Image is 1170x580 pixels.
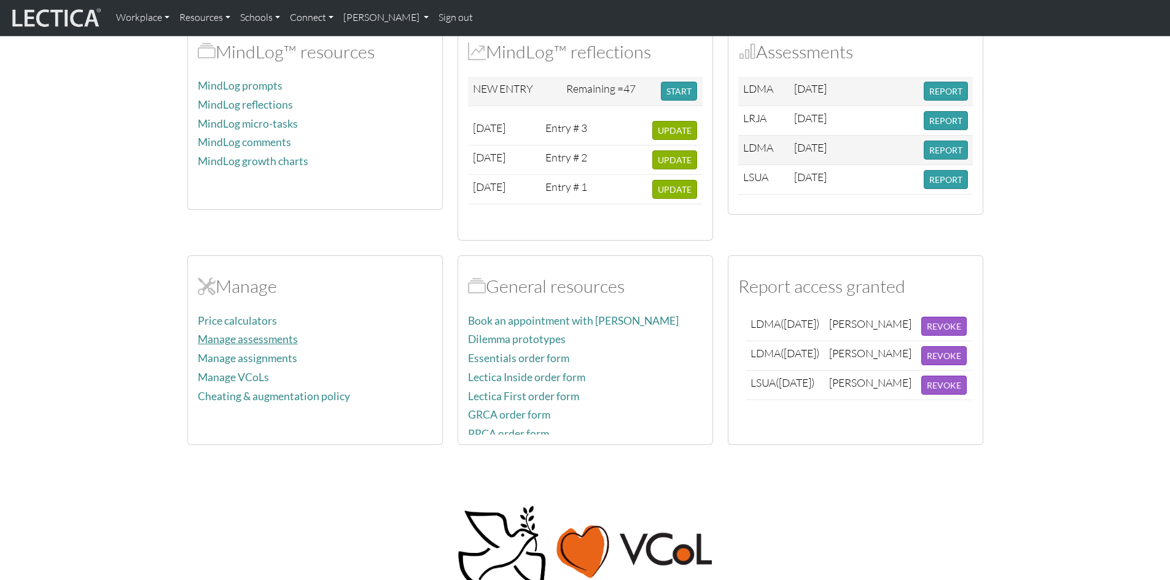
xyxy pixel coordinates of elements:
[924,111,968,130] button: REPORT
[623,82,636,95] span: 47
[473,150,505,164] span: [DATE]
[738,276,973,297] h2: Report access granted
[468,333,566,346] a: Dilemma prototypes
[738,136,790,165] td: LDMA
[468,276,703,297] h2: General resources
[540,175,596,204] td: Entry # 1
[540,145,596,175] td: Entry # 2
[468,371,585,384] a: Lectica Inside order form
[921,376,967,395] button: REVOKE
[198,390,350,403] a: Cheating & augmentation policy
[738,165,790,195] td: LSUA
[198,41,432,63] h2: MindLog™ resources
[198,41,216,63] span: MindLog™ resources
[738,41,973,63] h2: Assessments
[781,317,819,330] span: ([DATE])
[746,370,824,400] td: LSUA
[174,5,235,31] a: Resources
[829,346,911,360] div: [PERSON_NAME]
[468,275,486,297] span: Resources
[794,111,827,125] span: [DATE]
[652,121,697,140] button: UPDATE
[658,155,692,165] span: UPDATE
[829,317,911,331] div: [PERSON_NAME]
[198,98,293,111] a: MindLog reflections
[794,141,827,154] span: [DATE]
[829,376,911,390] div: [PERSON_NAME]
[738,77,790,106] td: LDMA
[738,106,790,136] td: LRJA
[921,346,967,365] button: REVOKE
[776,376,814,389] span: ([DATE])
[198,275,216,297] span: Manage
[468,408,550,421] a: GRCA order form
[794,82,827,95] span: [DATE]
[746,312,824,341] td: LDMA
[924,82,968,101] button: REPORT
[9,6,101,29] img: lecticalive
[473,121,505,134] span: [DATE]
[540,116,596,145] td: Entry # 3
[746,341,824,370] td: LDMA
[658,184,692,195] span: UPDATE
[652,150,697,169] button: UPDATE
[473,180,505,193] span: [DATE]
[235,5,285,31] a: Schools
[468,390,579,403] a: Lectica First order form
[921,317,967,336] button: REVOKE
[561,77,656,106] td: Remaining =
[198,79,283,92] a: MindLog prompts
[198,155,308,168] a: MindLog growth charts
[468,314,679,327] a: Book an appointment with [PERSON_NAME]
[924,170,968,189] button: REPORT
[652,180,697,199] button: UPDATE
[198,314,277,327] a: Price calculators
[198,276,432,297] h2: Manage
[781,346,819,360] span: ([DATE])
[198,136,291,149] a: MindLog comments
[111,5,174,31] a: Workplace
[468,41,486,63] span: MindLog
[738,41,756,63] span: Assessments
[198,117,298,130] a: MindLog micro-tasks
[198,371,269,384] a: Manage VCoLs
[198,352,297,365] a: Manage assignments
[338,5,434,31] a: [PERSON_NAME]
[794,170,827,184] span: [DATE]
[468,352,569,365] a: Essentials order form
[468,427,549,440] a: PRCA order form
[468,77,562,106] td: NEW ENTRY
[661,82,697,101] button: START
[434,5,478,31] a: Sign out
[658,125,692,136] span: UPDATE
[468,41,703,63] h2: MindLog™ reflections
[285,5,338,31] a: Connect
[198,333,298,346] a: Manage assessments
[924,141,968,160] button: REPORT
